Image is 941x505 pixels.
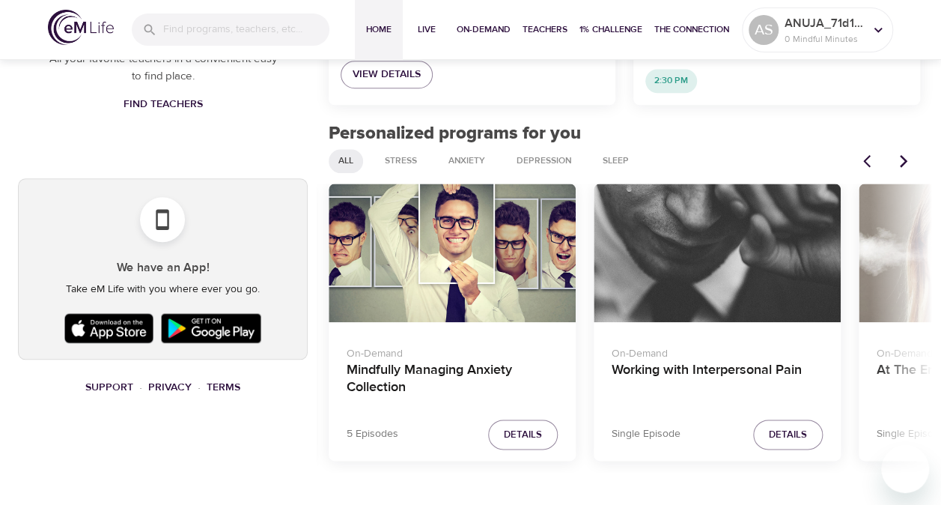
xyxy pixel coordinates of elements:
[579,22,642,37] span: 1% Challenge
[507,149,581,173] div: Depression
[329,123,920,145] h2: Personalized programs for you
[207,381,240,394] a: Terms
[594,184,841,323] button: Working with Interpersonal Pain
[612,362,823,398] h4: Working with Interpersonal Pain
[139,378,142,398] li: ·
[769,426,807,444] span: Details
[375,149,427,173] div: Stress
[887,145,920,178] button: Next items
[785,32,864,46] p: 0 Mindful Minutes
[329,184,576,323] button: Mindfully Managing Anxiety Collection
[645,74,697,87] span: 2:30 PM
[457,22,511,37] span: On-Demand
[163,13,329,46] input: Find programs, teachers, etc...
[18,378,308,398] nav: breadcrumb
[749,15,779,45] div: AS
[157,309,265,347] img: Google Play Store
[488,420,558,450] button: Details
[508,154,580,167] span: Depression
[654,22,729,37] span: The Connection
[593,149,639,173] div: Sleep
[347,426,398,442] p: 5 Episodes
[785,14,864,32] p: ANUJA_71d1e0
[376,154,426,167] span: Stress
[409,22,445,37] span: Live
[353,65,421,84] span: View Details
[523,22,567,37] span: Teachers
[61,309,158,347] img: Apple App Store
[504,426,542,444] span: Details
[148,381,192,394] a: Privacy
[347,362,558,398] h4: Mindfully Managing Anxiety Collection
[645,69,697,93] div: 2:30 PM
[439,154,494,167] span: Anxiety
[198,378,201,398] li: ·
[612,426,680,442] p: Single Episode
[48,51,278,85] p: All your favorite teachers in a convienient easy to find place.
[31,282,295,297] p: Take eM Life with you where ever you go.
[347,340,558,362] p: On-Demand
[361,22,397,37] span: Home
[854,145,887,178] button: Previous items
[329,149,363,173] div: All
[123,95,202,114] span: Find Teachers
[594,154,638,167] span: Sleep
[48,10,114,45] img: logo
[341,61,433,88] a: View Details
[85,381,133,394] a: Support
[329,154,362,167] span: All
[881,445,929,493] iframe: Button to launch messaging window
[31,260,295,276] h5: We have an App!
[439,149,495,173] div: Anxiety
[117,91,208,118] a: Find Teachers
[612,340,823,362] p: On-Demand
[753,420,823,450] button: Details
